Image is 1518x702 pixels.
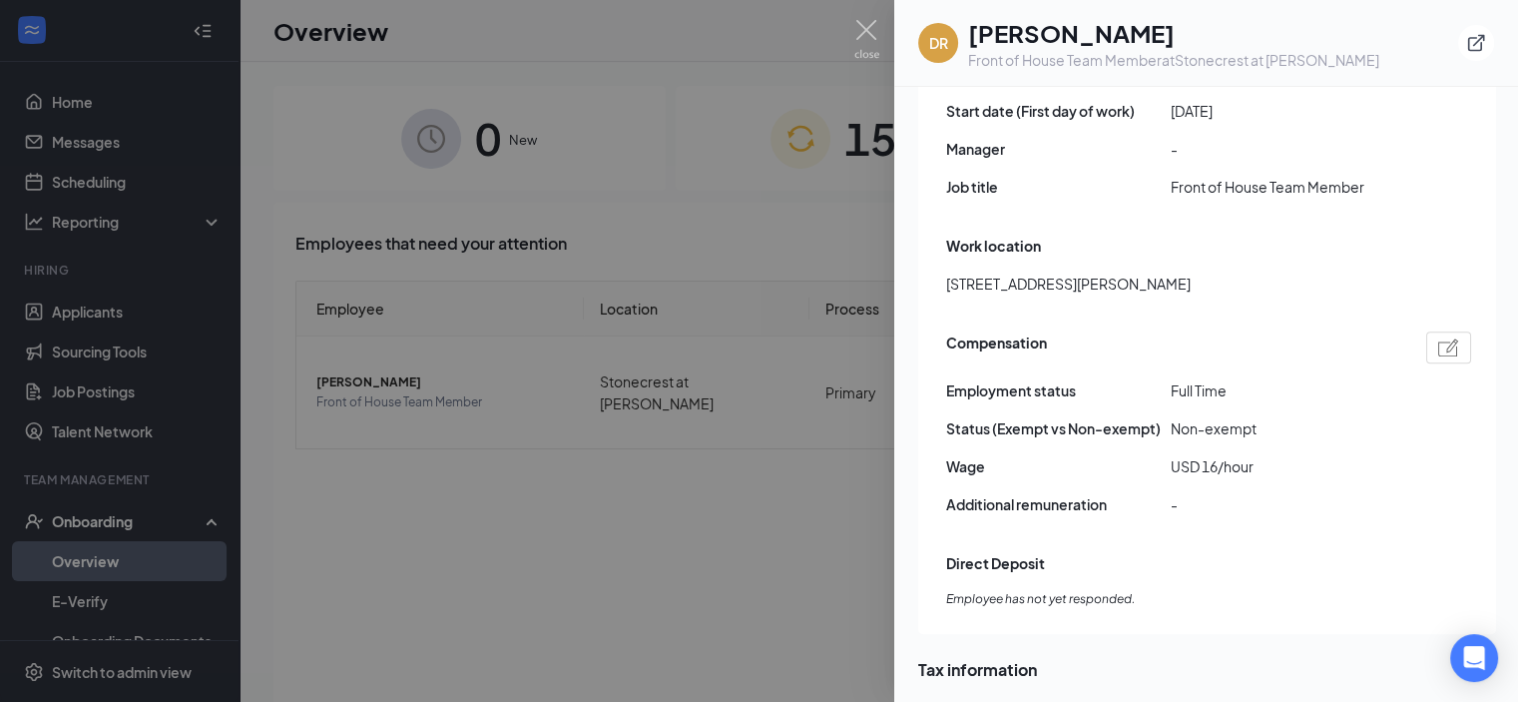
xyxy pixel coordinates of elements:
span: USD 16/hour [1171,455,1395,477]
span: Work location [946,235,1041,257]
svg: ExternalLink [1466,33,1486,53]
span: Direct Deposit [946,552,1045,574]
div: DR [929,33,948,53]
span: - [1171,138,1395,160]
span: Status (Exempt vs Non-exempt) [946,417,1171,439]
span: Job title [946,176,1171,198]
div: Front of House Team Member at Stonecrest at [PERSON_NAME] [968,50,1379,70]
span: Start date (First day of work) [946,100,1171,122]
span: - [1171,493,1395,515]
span: Wage [946,455,1171,477]
span: [DATE] [1171,100,1395,122]
span: Full Time [1171,379,1395,401]
span: Tax information [918,657,1496,682]
button: ExternalLink [1458,25,1494,61]
span: [STREET_ADDRESS][PERSON_NAME] [946,273,1191,295]
span: Compensation [946,332,1047,363]
span: Additional remuneration [946,493,1171,515]
span: Front of House Team Member [1171,176,1395,198]
h1: [PERSON_NAME] [968,16,1379,50]
div: Open Intercom Messenger [1450,634,1498,682]
span: Manager [946,138,1171,160]
span: Employment status [946,379,1171,401]
span: Employee has not yet responded. [946,590,1471,609]
span: Non-exempt [1171,417,1395,439]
